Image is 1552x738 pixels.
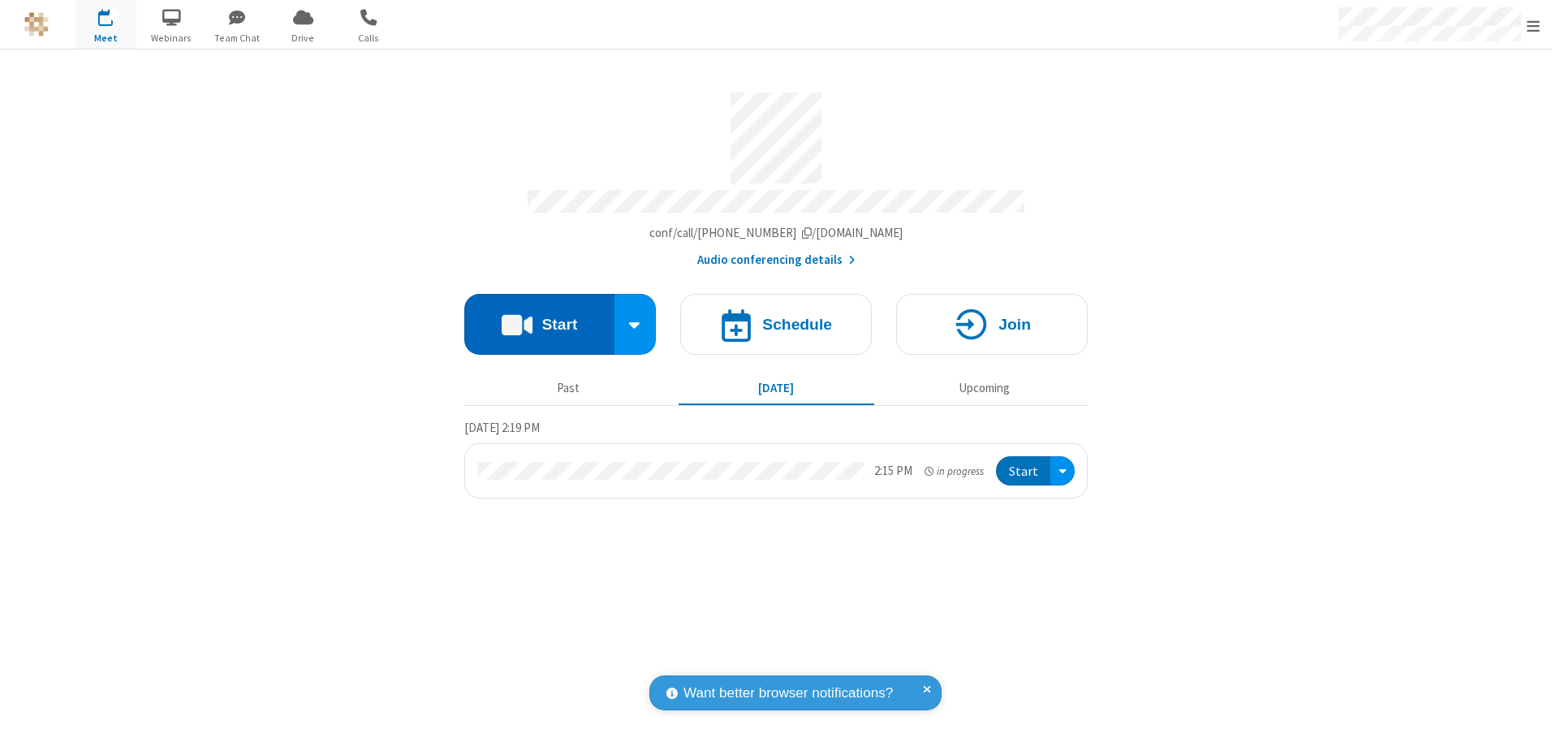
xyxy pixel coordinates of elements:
[1050,456,1075,486] div: Open menu
[464,420,540,435] span: [DATE] 2:19 PM
[683,683,893,704] span: Want better browser notifications?
[464,80,1088,270] section: Account details
[273,31,334,45] span: Drive
[649,224,903,243] button: Copy my meeting room linkCopy my meeting room link
[464,294,614,355] button: Start
[541,317,577,332] h4: Start
[110,9,120,21] div: 1
[614,294,657,355] div: Start conference options
[207,31,268,45] span: Team Chat
[464,418,1088,499] section: Today's Meetings
[925,464,984,479] em: in progress
[24,12,49,37] img: QA Selenium DO NOT DELETE OR CHANGE
[649,225,903,240] span: Copy my meeting room link
[338,31,399,45] span: Calls
[471,373,666,404] button: Past
[1511,696,1540,727] iframe: Chat
[75,31,136,45] span: Meet
[896,294,1088,355] button: Join
[762,317,832,332] h4: Schedule
[996,456,1050,486] button: Start
[874,462,912,481] div: 2:15 PM
[886,373,1082,404] button: Upcoming
[998,317,1031,332] h4: Join
[697,251,856,270] button: Audio conferencing details
[680,294,872,355] button: Schedule
[141,31,202,45] span: Webinars
[679,373,874,404] button: [DATE]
